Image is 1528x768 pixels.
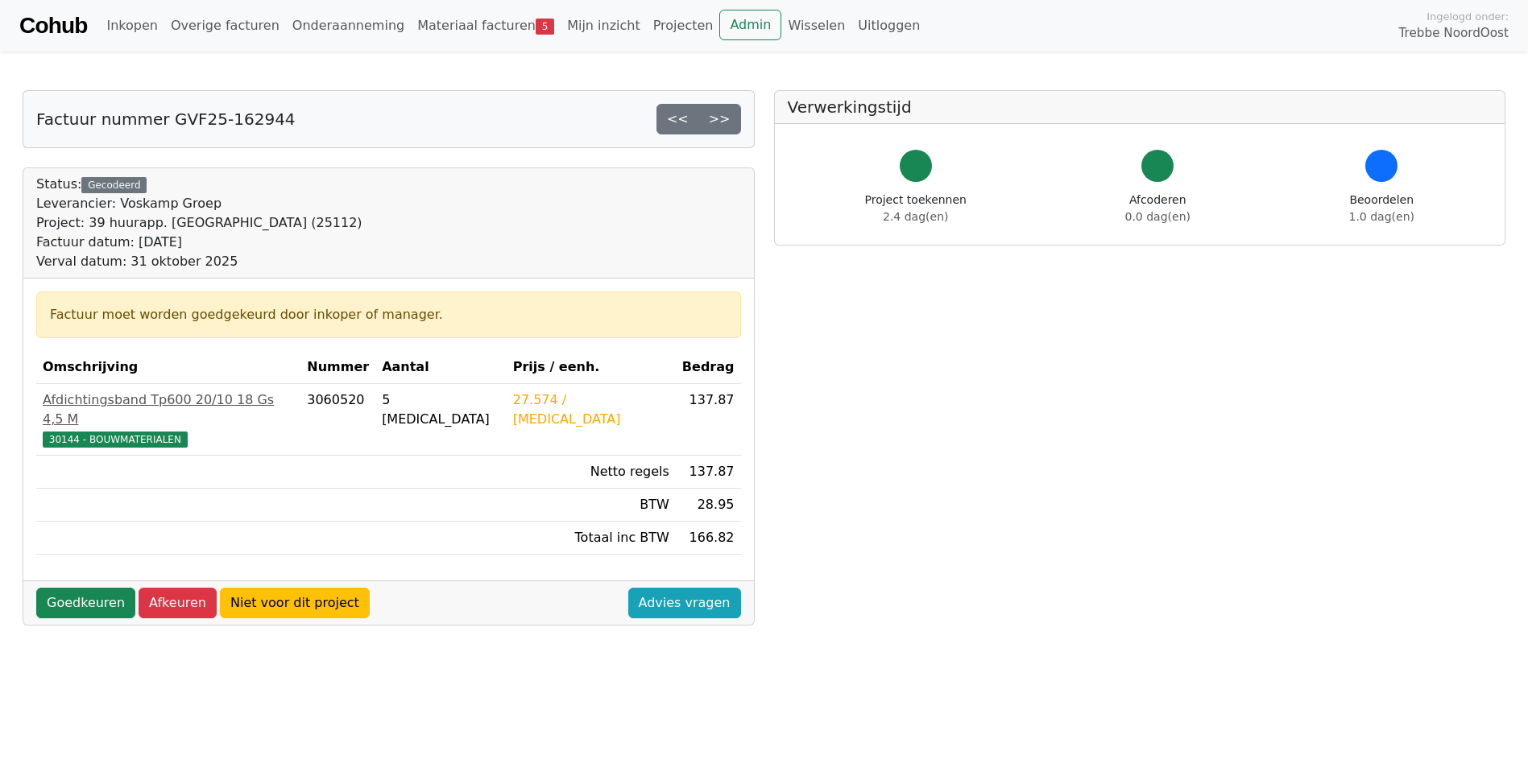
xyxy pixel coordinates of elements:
[36,175,362,271] div: Status:
[164,10,286,42] a: Overige facturen
[300,351,375,384] th: Nummer
[1349,192,1414,225] div: Beoordelen
[220,588,370,618] a: Niet voor dit project
[36,588,135,618] a: Goedkeuren
[36,109,296,129] h5: Factuur nummer GVF25-162944
[647,10,720,42] a: Projecten
[676,384,741,456] td: 137.87
[561,10,647,42] a: Mijn inzicht
[788,97,1493,117] h5: Verwerkingstijd
[286,10,411,42] a: Onderaanneming
[375,351,507,384] th: Aantal
[676,351,741,384] th: Bedrag
[676,456,741,489] td: 137.87
[36,252,362,271] div: Verval datum: 31 oktober 2025
[1427,9,1509,24] span: Ingelogd onder:
[36,351,300,384] th: Omschrijving
[139,588,217,618] a: Afkeuren
[382,390,500,429] div: 5 [MEDICAL_DATA]
[698,104,741,134] a: >>
[43,390,294,429] div: Afdichtingsband Tp600 20/10 18 Gs 4,5 M
[411,10,561,42] a: Materiaal facturen5
[507,351,676,384] th: Prijs / eenh.
[50,305,727,324] div: Factuur moet worden goedgekeurd door inkoper of manager.
[507,489,676,522] td: BTW
[1349,210,1414,223] span: 1.0 dag(en)
[628,588,741,618] a: Advies vragen
[507,522,676,555] td: Totaal inc BTW
[36,213,362,233] div: Project: 39 huurapp. [GEOGRAPHIC_DATA] (25112)
[781,10,851,42] a: Wisselen
[676,489,741,522] td: 28.95
[36,194,362,213] div: Leverancier: Voskamp Groep
[300,384,375,456] td: 3060520
[43,390,294,448] a: Afdichtingsband Tp600 20/10 18 Gs 4,5 M30144 - BOUWMATERIALEN
[656,104,699,134] a: <<
[36,233,362,252] div: Factuur datum: [DATE]
[19,6,87,45] a: Cohub
[1125,192,1191,225] div: Afcoderen
[1125,210,1191,223] span: 0.0 dag(en)
[851,10,926,42] a: Uitloggen
[507,456,676,489] td: Netto regels
[100,10,164,42] a: Inkopen
[1399,24,1509,43] span: Trebbe NoordOost
[43,431,188,448] span: 30144 - BOUWMATERIALEN
[81,177,147,193] div: Gecodeerd
[536,19,554,35] span: 5
[513,390,669,429] div: 27.574 / [MEDICAL_DATA]
[865,192,967,225] div: Project toekennen
[883,210,948,223] span: 2.4 dag(en)
[676,522,741,555] td: 166.82
[719,10,781,40] a: Admin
